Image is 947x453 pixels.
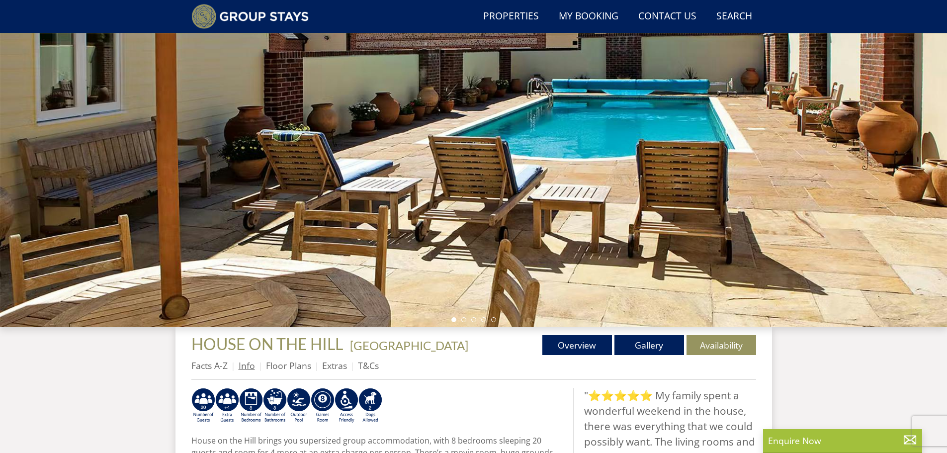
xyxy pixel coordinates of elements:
a: Availability [687,335,756,355]
a: Floor Plans [266,360,311,371]
a: HOUSE ON THE HILL [191,334,346,354]
a: Overview [542,335,612,355]
a: Gallery [614,335,684,355]
p: Enquire Now [768,434,917,447]
a: Info [239,360,255,371]
img: AD_4nXfEea9fjsBZaYM4FQkOmSL2mp7prwrKUMtvyDVH04DEZZ-fQK5N-KFpYD8-mF-DZQItcvVNpXuH_8ZZ4uNBQemi_VHZz... [263,388,287,424]
img: AD_4nXdPSBEaVp0EOHgjd_SfoFIrFHWGUlnM1gBGEyPIIFTzO7ltJfOAwWr99H07jkNDymzSoP9drf0yfO4PGVIPQURrO1qZm... [287,388,311,424]
a: My Booking [555,5,622,28]
img: AD_4nXdbdvS9hg4Z4a_Sc2eRf7hvmfCn3BSuImk78KzyAr7NttFLJLh-QSMFT7OMNXuvIj9fwIt4dOgpcg734rQCWJtnREsyC... [215,388,239,424]
span: - [346,338,468,353]
span: HOUSE ON THE HILL [191,334,343,354]
img: AD_4nXdrZMsjcYNLGsKuA84hRzvIbesVCpXJ0qqnwZoX5ch9Zjv73tWe4fnFRs2gJ9dSiUubhZXckSJX_mqrZBmYExREIfryF... [311,388,335,424]
a: [GEOGRAPHIC_DATA] [350,338,468,353]
a: Search [712,5,756,28]
a: Properties [479,5,543,28]
img: AD_4nXdDsAEOsbB9lXVrxVfY2IQYeHBfnUx_CaUFRBzfuaO8RNyyXxlH2Wf_qPn39V6gbunYCn1ooRbZ7oinqrctKIqpCrBIv... [239,388,263,424]
img: Group Stays [191,4,309,29]
img: AD_4nXe3VD57-M2p5iq4fHgs6WJFzKj8B0b3RcPFe5LKK9rgeZlFmFoaMJPsJOOJzc7Q6RMFEqsjIZ5qfEJu1txG3QLmI_2ZW... [335,388,358,424]
a: Contact Us [634,5,700,28]
a: T&Cs [358,360,379,371]
img: AD_4nXe7_8LrJK20fD9VNWAdfykBvHkWcczWBt5QOadXbvIwJqtaRaRf-iI0SeDpMmH1MdC9T1Vy22FMXzzjMAvSuTB5cJ7z5... [358,388,382,424]
a: Extras [322,360,347,371]
a: Facts A-Z [191,360,228,371]
img: AD_4nXex3qvy3sy6BM-Br1RXWWSl0DFPk6qVqJlDEOPMeFX_TIH0N77Wmmkf8Pcs8dCh06Ybzq_lkzmDAO5ABz7s_BDarUBnZ... [191,388,215,424]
